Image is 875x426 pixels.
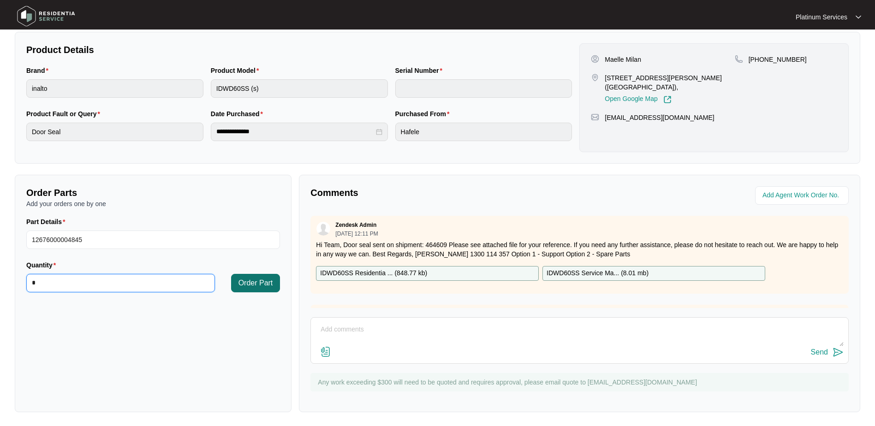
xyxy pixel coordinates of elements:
[26,260,60,270] label: Quantity
[591,113,599,121] img: map-pin
[211,66,263,75] label: Product Model
[605,113,714,122] p: [EMAIL_ADDRESS][DOMAIN_NAME]
[811,346,844,359] button: Send
[591,73,599,82] img: map-pin
[591,55,599,63] img: user-pin
[856,15,861,19] img: dropdown arrow
[14,2,78,30] img: residentia service logo
[320,268,427,278] p: IDWD60SS Residentia ... ( 848.77 kb )
[735,55,743,63] img: map-pin
[26,123,203,141] input: Product Fault or Query
[310,186,573,199] p: Comments
[211,109,267,118] label: Date Purchased
[605,55,641,64] p: Maelle Milan
[26,199,280,208] p: Add your orders one by one
[27,274,214,292] input: Quantity
[26,79,203,98] input: Brand
[211,79,388,98] input: Product Model
[26,186,280,199] p: Order Parts
[547,268,649,278] p: IDWD60SS Service Ma... ( 8.01 mb )
[663,95,672,104] img: Link-External
[811,348,828,356] div: Send
[395,123,572,141] input: Purchased From
[605,73,734,92] p: [STREET_ADDRESS][PERSON_NAME] ([GEOGRAPHIC_DATA]),
[335,221,376,229] p: Zendesk Admin
[762,190,843,201] input: Add Agent Work Order No.
[26,43,572,56] p: Product Details
[231,274,280,292] button: Order Part
[833,347,844,358] img: send-icon.svg
[395,79,572,98] input: Serial Number
[796,12,847,22] p: Platinum Services
[395,66,446,75] label: Serial Number
[395,109,453,118] label: Purchased From
[316,222,330,236] img: user.svg
[316,240,843,259] p: Hi Team, Door seal sent on shipment: 464609 Please see attached file for your reference. If you n...
[26,217,69,226] label: Part Details
[26,109,104,118] label: Product Fault or Query
[318,378,844,387] p: Any work exceeding $300 will need to be quoted and requires approval, please email quote to [EMAI...
[605,95,671,104] a: Open Google Map
[320,346,331,357] img: file-attachment-doc.svg
[26,231,280,249] input: Part Details
[216,127,374,136] input: Date Purchased
[335,231,378,237] p: [DATE] 12:11 PM
[749,55,807,64] p: [PHONE_NUMBER]
[26,66,52,75] label: Brand
[238,278,273,289] span: Order Part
